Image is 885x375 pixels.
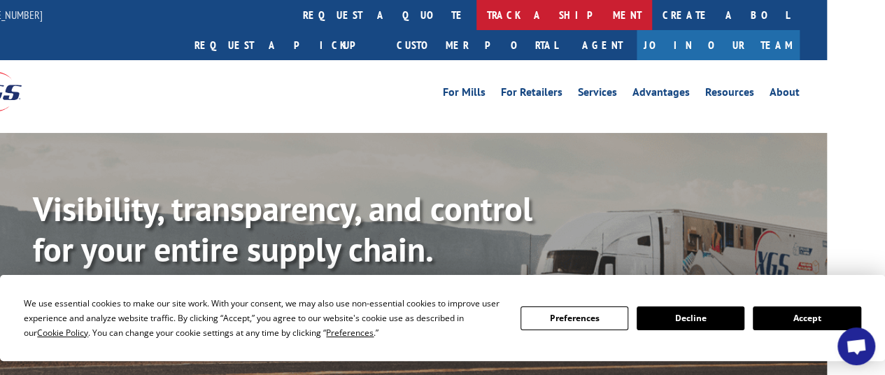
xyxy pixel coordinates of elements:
[386,30,568,60] a: Customer Portal
[33,187,532,271] b: Visibility, transparency, and control for your entire supply chain.
[184,30,386,60] a: Request a pickup
[443,87,486,102] a: For Mills
[637,30,800,60] a: Join Our Team
[568,30,637,60] a: Agent
[501,87,562,102] a: For Retailers
[837,327,875,365] a: Open chat
[37,327,88,339] span: Cookie Policy
[637,306,744,330] button: Decline
[753,306,861,330] button: Accept
[632,87,690,102] a: Advantages
[705,87,754,102] a: Resources
[326,327,374,339] span: Preferences
[521,306,628,330] button: Preferences
[578,87,617,102] a: Services
[24,296,503,340] div: We use essential cookies to make our site work. With your consent, we may also use non-essential ...
[770,87,800,102] a: About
